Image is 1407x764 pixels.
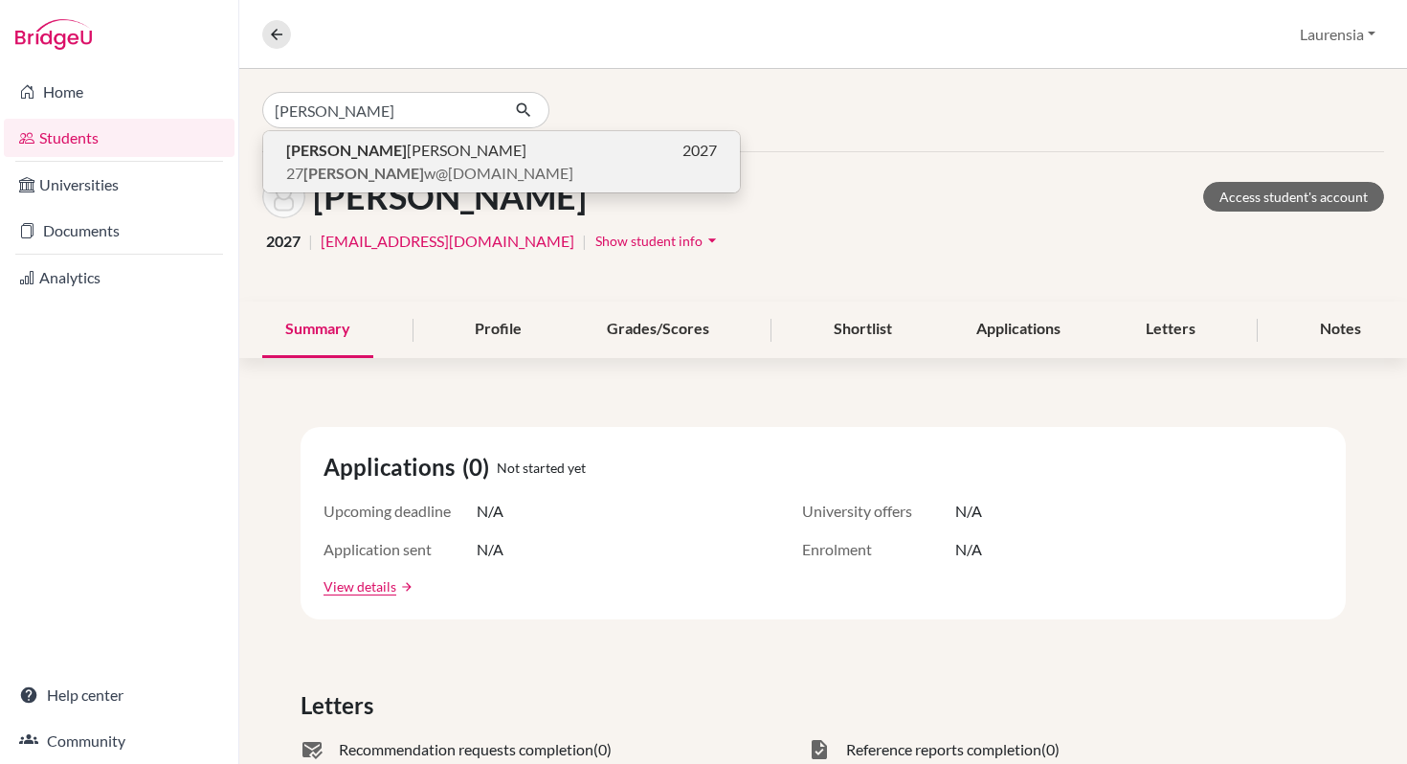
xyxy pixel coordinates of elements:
span: mark_email_read [301,738,324,761]
a: Analytics [4,258,234,297]
button: Show student infoarrow_drop_down [594,226,723,256]
span: | [582,230,587,253]
span: Reference reports completion [846,738,1041,761]
span: (0) [1041,738,1060,761]
span: Upcoming deadline [324,500,477,523]
span: Applications [324,450,462,484]
a: Students [4,119,234,157]
a: Access student's account [1203,182,1384,212]
button: Laurensia [1291,16,1384,53]
div: Shortlist [811,302,915,358]
h1: [PERSON_NAME] [313,176,587,217]
a: arrow_forward [396,580,413,594]
div: Letters [1123,302,1218,358]
input: Find student by name... [262,92,500,128]
span: (0) [593,738,612,761]
div: Applications [953,302,1083,358]
a: Community [4,722,234,760]
span: N/A [955,538,982,561]
span: Application sent [324,538,477,561]
span: task [808,738,831,761]
div: Grades/Scores [584,302,732,358]
span: University offers [802,500,955,523]
span: [PERSON_NAME] [286,139,526,162]
b: [PERSON_NAME] [303,164,424,182]
span: Recommendation requests completion [339,738,593,761]
a: Home [4,73,234,111]
span: Not started yet [497,458,586,478]
a: Help center [4,676,234,714]
div: Summary [262,302,373,358]
img: Bridge-U [15,19,92,50]
span: | [308,230,313,253]
span: Show student info [595,233,703,249]
span: N/A [955,500,982,523]
span: Letters [301,688,381,723]
button: [PERSON_NAME][PERSON_NAME]202727[PERSON_NAME]w@[DOMAIN_NAME] [263,131,740,192]
a: View details [324,576,396,596]
span: N/A [477,500,503,523]
div: Notes [1297,302,1384,358]
span: 2027 [682,139,717,162]
div: Profile [452,302,545,358]
a: Documents [4,212,234,250]
i: arrow_drop_down [703,231,722,250]
span: (0) [462,450,497,484]
span: Enrolment [802,538,955,561]
span: 27 w@[DOMAIN_NAME] [286,162,573,185]
span: 2027 [266,230,301,253]
img: Reynaldo Widagdo's avatar [262,175,305,218]
a: Universities [4,166,234,204]
a: [EMAIL_ADDRESS][DOMAIN_NAME] [321,230,574,253]
span: N/A [477,538,503,561]
b: [PERSON_NAME] [286,141,407,159]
